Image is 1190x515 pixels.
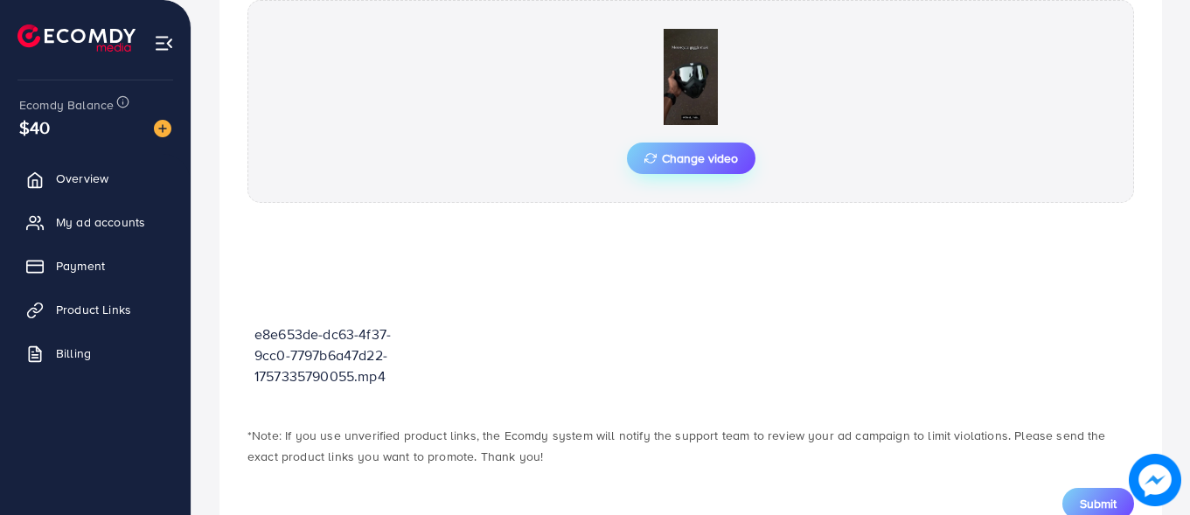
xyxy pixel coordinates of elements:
[254,324,421,386] p: e8e653de-dc63-4f37-9cc0-7797b6a47d22-1757335790055.mp4
[19,96,114,114] span: Ecomdy Balance
[19,115,50,140] span: $40
[56,170,108,187] span: Overview
[13,205,177,240] a: My ad accounts
[13,248,177,283] a: Payment
[17,24,136,52] img: logo
[247,425,1134,467] p: *Note: If you use unverified product links, the Ecomdy system will notify the support team to rev...
[56,301,131,318] span: Product Links
[56,213,145,231] span: My ad accounts
[644,152,738,164] span: Change video
[603,29,778,125] img: Preview Image
[13,292,177,327] a: Product Links
[154,33,174,53] img: menu
[627,143,755,174] button: Change video
[56,257,105,275] span: Payment
[1080,495,1117,512] span: Submit
[154,120,171,137] img: image
[13,336,177,371] a: Billing
[56,344,91,362] span: Billing
[13,161,177,196] a: Overview
[1134,459,1176,501] img: image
